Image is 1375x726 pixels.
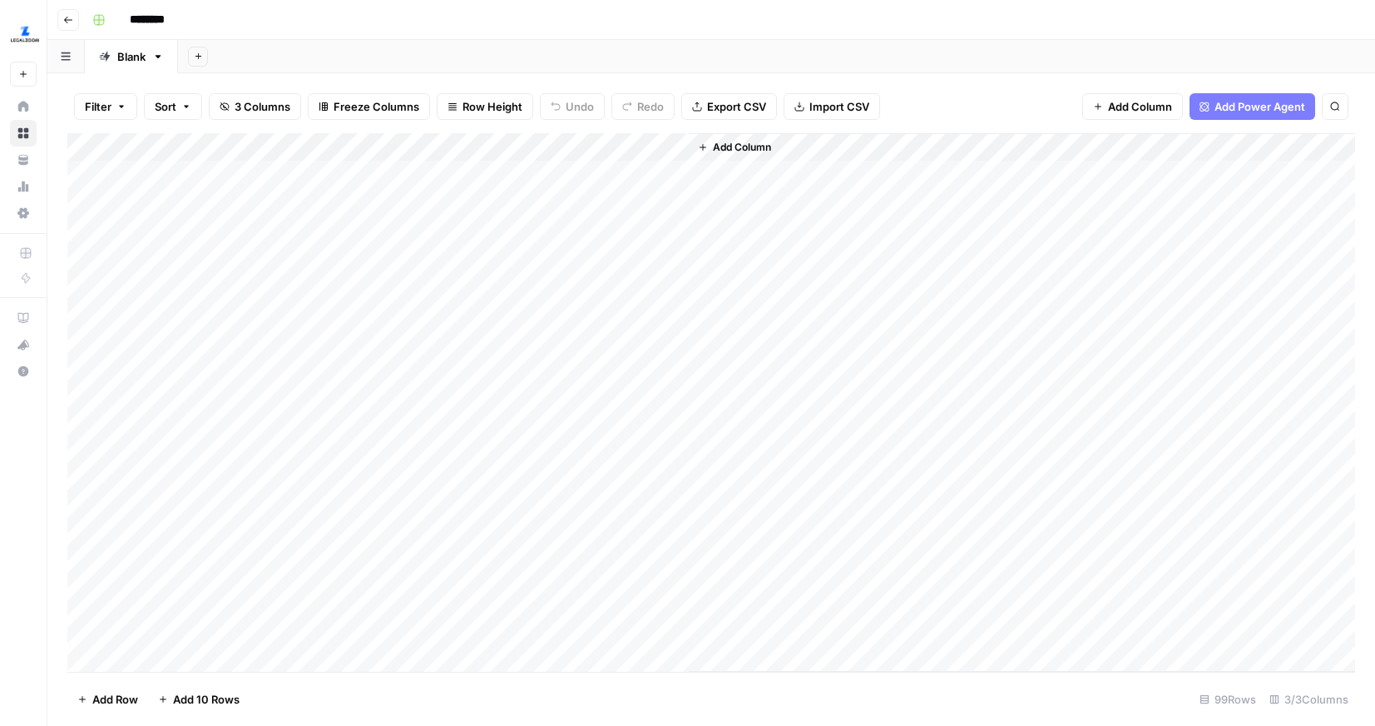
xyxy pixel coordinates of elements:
span: Row Height [462,98,522,115]
button: Export CSV [681,93,777,120]
a: Blank [85,40,178,73]
span: Add Power Agent [1214,98,1305,115]
button: Workspace: LegalZoom [10,13,37,55]
div: What's new? [11,332,36,357]
div: 99 Rows [1193,686,1263,713]
span: Sort [155,98,176,115]
button: Filter [74,93,137,120]
button: Redo [611,93,675,120]
span: Freeze Columns [334,98,419,115]
a: Home [10,93,37,120]
span: Add Column [713,140,771,155]
a: Settings [10,200,37,226]
div: Blank [117,48,146,65]
button: Row Height [437,93,533,120]
div: 3/3 Columns [1263,686,1355,713]
button: What's new? [10,331,37,358]
span: Add 10 Rows [173,691,240,708]
button: Freeze Columns [308,93,430,120]
button: 3 Columns [209,93,301,120]
span: Import CSV [809,98,869,115]
button: Add Power Agent [1190,93,1315,120]
button: Add Column [691,137,778,158]
a: Your Data [10,147,37,173]
button: Add 10 Rows [148,686,250,713]
span: 3 Columns [235,98,290,115]
img: LegalZoom Logo [10,19,40,49]
button: Sort [144,93,202,120]
span: Add Column [1108,98,1172,115]
button: Add Row [67,686,148,713]
button: Undo [540,93,605,120]
span: Export CSV [707,98,766,115]
span: Redo [637,98,664,115]
button: Add Column [1082,93,1183,120]
a: Browse [10,120,37,147]
span: Add Row [92,691,138,708]
button: Help + Support [10,358,37,385]
span: Undo [566,98,594,115]
a: AirOps Academy [10,305,37,331]
a: Usage [10,173,37,200]
span: Filter [85,98,111,115]
button: Import CSV [784,93,880,120]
